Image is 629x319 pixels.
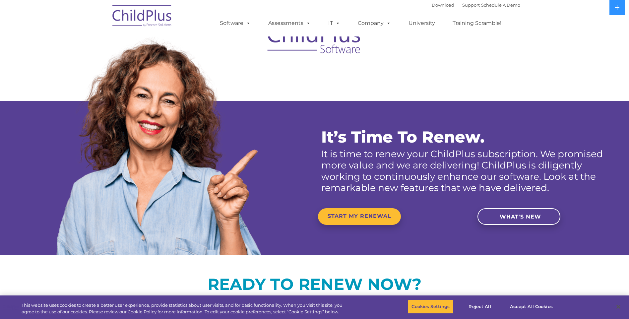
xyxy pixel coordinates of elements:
[116,275,514,294] p: READY TO RENEW NOW?
[432,2,520,8] font: |
[22,302,346,315] div: This website uses cookies to create a better user experience, provide statistics about user visit...
[328,213,391,219] span: START MY RENEWAL
[462,2,480,8] a: Support
[321,127,618,147] p: It’s Time To Renew.
[477,208,560,225] a: WHAT'S NEW
[213,17,257,30] a: Software
[318,208,401,225] a: START MY RENEWAL
[262,17,317,30] a: Assessments
[322,17,347,30] a: IT
[408,300,453,314] button: Cookies Settings
[402,17,442,30] a: University
[506,300,556,314] button: Accept All Cookies
[481,2,520,8] a: Schedule A Demo
[500,214,541,220] span: WHAT'S NEW
[432,2,454,8] a: Download
[459,300,501,314] button: Reject All
[351,17,398,30] a: Company
[611,299,626,314] button: Close
[109,0,175,33] img: ChildPlus by Procare Solutions
[321,148,618,193] p: It is time to renew your ChildPlus subscription. We promised more value and we are delivering! Ch...
[446,17,509,30] a: Training Scramble!!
